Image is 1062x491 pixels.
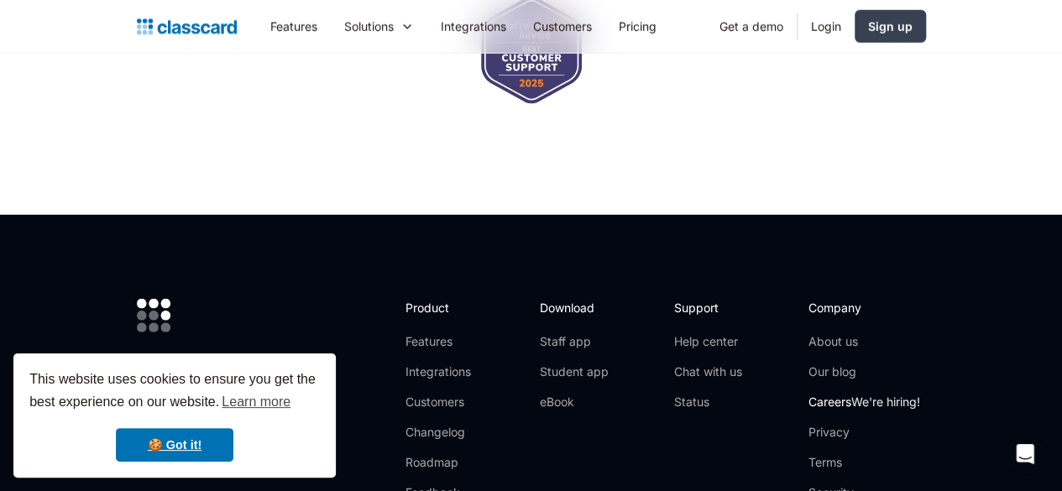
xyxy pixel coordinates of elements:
[868,18,913,35] div: Sign up
[674,333,742,350] a: Help center
[219,389,293,415] a: learn more about cookies
[405,363,495,380] a: Integrations
[405,424,495,441] a: Changelog
[798,8,855,45] a: Login
[674,299,742,316] h2: Support
[137,15,237,39] a: home
[808,363,920,380] a: Our blog
[540,363,609,380] a: Student app
[257,8,331,45] a: Features
[851,394,920,409] span: We're hiring!
[540,299,609,316] h2: Download
[427,8,520,45] a: Integrations
[540,394,609,410] a: eBook
[808,424,920,441] a: Privacy
[1005,434,1045,474] div: Open Intercom Messenger
[808,299,920,316] h2: Company
[331,8,427,45] div: Solutions
[344,18,394,35] div: Solutions
[13,353,336,478] div: cookieconsent
[137,349,271,410] div: © Classcard is a product of Reportcard, Inc. 2025
[855,10,926,43] a: Sign up
[116,428,233,462] a: dismiss cookie message
[405,454,495,471] a: Roadmap
[29,369,320,415] span: This website uses cookies to ensure you get the best experience on our website.
[674,363,742,380] a: Chat with us
[405,333,495,350] a: Features
[706,8,797,45] a: Get a demo
[808,454,920,471] a: Terms
[540,333,609,350] a: Staff app
[808,394,920,410] a: CareersWe're hiring!
[808,333,920,350] a: About us
[405,299,495,316] h2: Product
[674,394,742,410] a: Status
[405,394,495,410] a: Customers
[520,8,605,45] a: Customers
[605,8,670,45] a: Pricing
